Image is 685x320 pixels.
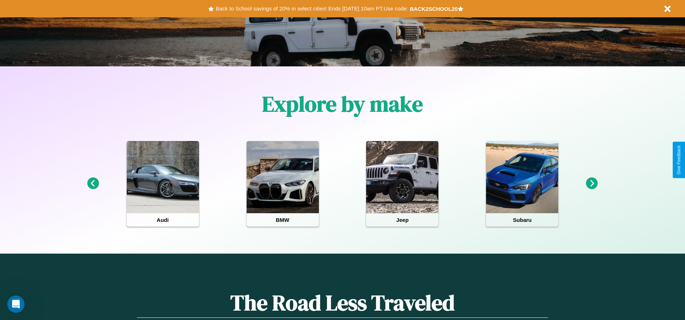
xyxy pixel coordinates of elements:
h1: The Road Less Traveled [137,288,548,318]
div: Give Feedback [676,145,681,175]
b: BACK2SCHOOL20 [410,6,458,12]
button: Back to School savings of 20% in select cities! Ends [DATE] 10am PT.Use code: [214,4,409,14]
h4: Audi [127,213,199,227]
iframe: Intercom live chat [7,295,25,313]
h4: Jeep [366,213,438,227]
h4: BMW [247,213,319,227]
h1: Explore by make [262,89,423,119]
h4: Subaru [486,213,558,227]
